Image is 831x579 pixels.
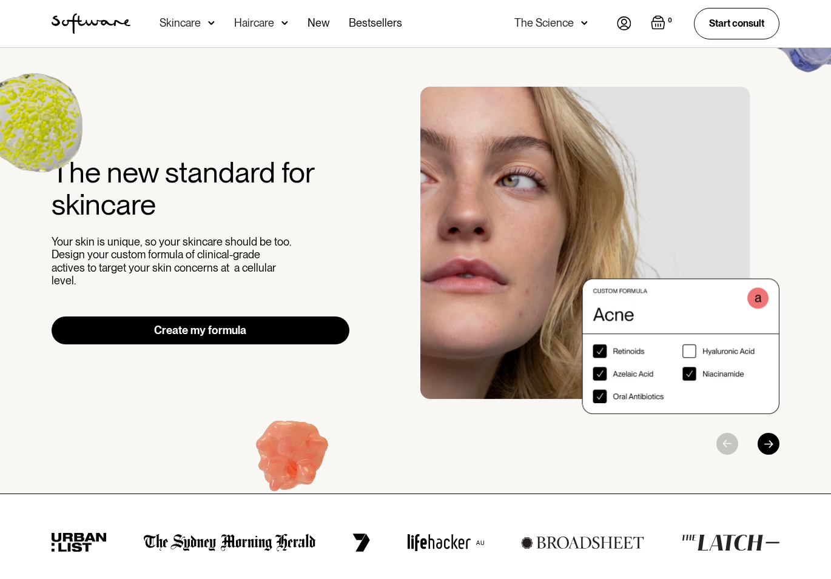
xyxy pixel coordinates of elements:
img: the Sydney morning herald logo [144,534,315,552]
div: Haircare [234,17,274,29]
div: Skincare [160,17,201,29]
a: Start consult [694,8,779,39]
img: arrow down [208,17,215,29]
p: Your skin is unique, so your skincare should be too. Design your custom formula of clinical-grade... [52,235,294,287]
a: Open empty cart [651,15,675,32]
div: 0 [665,15,675,26]
img: Software Logo [52,13,130,34]
a: Create my formula [52,316,349,344]
div: 1 / 3 [420,87,779,414]
img: arrow down [281,17,288,29]
div: Next slide [758,433,779,455]
img: the latch logo [681,534,779,551]
div: The Science [514,17,574,29]
h2: The new standard for skincare [52,156,349,221]
img: lifehacker logo [407,534,483,552]
img: Hydroquinone (skin lightening agent) [216,386,367,534]
img: broadsheet logo [521,536,644,549]
img: urban list logo [52,533,107,552]
img: arrow down [581,17,588,29]
a: home [52,13,130,34]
